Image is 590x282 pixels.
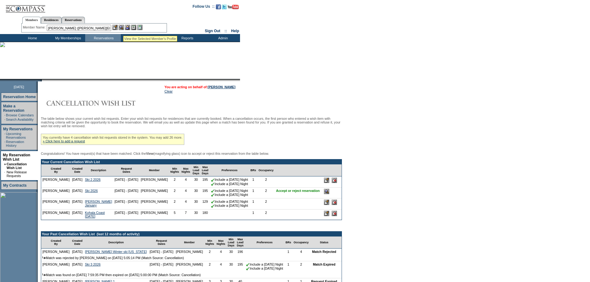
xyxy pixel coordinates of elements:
[169,210,180,220] td: 5
[6,118,33,121] a: Search Availability
[3,95,36,99] a: Reservation Home
[211,193,248,197] nobr: Include a [DATE] Night
[324,200,329,205] input: Edit this Request
[222,4,227,9] img: Follow us on Twitter
[4,162,6,166] b: »
[284,236,292,249] td: BRs
[215,249,226,255] td: 4
[84,164,113,176] td: Description
[324,178,329,183] input: Edit this Request
[211,189,248,193] nobr: Include a [DATE] Night
[6,140,24,147] a: Reservation History
[85,178,100,181] a: Ski 2 2026
[6,113,34,117] a: Browse Calendars
[180,188,191,198] td: 4
[191,210,201,220] td: 30
[211,182,248,186] nobr: Include a [DATE] Night
[14,34,50,42] td: Home
[215,236,226,249] td: Max Nights
[41,232,342,236] td: Your Past Cancellation Wish List (last 12 months of activity)
[249,164,257,176] td: BRs
[226,261,236,272] td: 30
[125,25,130,30] img: Impersonate
[6,132,26,139] a: Upcoming Reservations
[41,249,71,255] td: [PERSON_NAME]
[169,198,180,209] td: 2
[257,176,275,187] td: 2
[246,263,250,267] img: chkSmaller.gif
[236,261,245,272] td: 195
[246,267,250,271] img: chkSmaller.gif
[257,198,275,209] td: 2
[150,262,173,266] nobr: [DATE] - [DATE]
[115,211,138,215] nobr: [DATE] - [DATE]
[180,210,191,220] td: 7
[204,261,215,272] td: 2
[85,262,100,266] a: Ski 3 2026
[139,164,169,176] td: Member
[4,113,5,117] td: ·
[210,164,249,176] td: Preferences
[284,249,292,255] td: 1
[7,162,27,170] a: Cancellation Wish List
[201,164,210,176] td: Max Lead Days
[332,211,337,216] input: Delete this Request
[41,236,71,249] td: Created By
[312,250,336,254] nobr: Match Rejected
[41,255,342,261] td: Match was rejected by [PERSON_NAME] on [DATE] 5:05:14 PM (Match Source: Cancellation)
[23,25,47,30] div: Member Name:
[71,198,84,209] td: [DATE]
[41,97,165,109] img: Cancellation Wish List
[3,104,24,113] a: Make a Reservation
[257,210,275,220] td: 2
[193,4,215,11] td: Follow Us ::
[211,178,248,181] nobr: Include a [DATE] Night
[85,200,112,207] a: [PERSON_NAME] January
[310,236,339,249] td: Status
[41,17,62,23] a: Residences
[292,236,310,249] td: Occupancy
[41,159,342,164] td: Your Current Cancellation Wish List
[236,236,245,249] td: Max Lead Days
[139,198,169,209] td: [PERSON_NAME]
[41,272,342,278] td: Match was found on [DATE] 7:59:35 PM then expired on [DATE] 5:00:00 PM (Match Source: Cancellation)
[245,236,284,249] td: Preferences
[41,176,71,187] td: [PERSON_NAME]
[42,256,46,259] img: arrow.gif
[139,176,169,187] td: [PERSON_NAME]
[257,164,275,176] td: Occupancy
[71,188,84,198] td: [DATE]
[150,250,173,254] nobr: [DATE] - [DATE]
[41,210,71,220] td: [PERSON_NAME]
[71,176,84,187] td: [DATE]
[228,5,239,9] img: Subscribe to our YouTube Channel
[225,29,227,33] span: ::
[180,198,191,209] td: 4
[131,25,136,30] img: Reservations
[222,6,227,10] a: Follow us on Twitter
[249,210,257,220] td: 1
[164,85,235,89] span: You are acting on behalf of:
[191,188,201,198] td: 30
[204,236,215,249] td: Min Nights
[42,273,46,276] img: arrow.gif
[208,85,235,89] a: [PERSON_NAME]
[3,127,33,131] a: My Reservations
[41,198,71,209] td: [PERSON_NAME]
[332,178,337,183] input: Delete this Request
[180,176,191,187] td: 4
[175,236,204,249] td: Member
[211,182,215,186] img: chkSmaller.gif
[71,261,84,272] td: [DATE]
[201,198,210,209] td: 129
[332,200,337,205] input: Delete this Request
[211,204,215,208] img: chkSmaller.gif
[284,261,292,272] td: 1
[201,176,210,187] td: 195
[226,249,236,255] td: 30
[139,210,169,220] td: [PERSON_NAME]
[85,211,105,218] a: Kohala Coast [DATE]
[191,176,201,187] td: 30
[22,17,41,24] a: Members
[71,236,84,249] td: Created Date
